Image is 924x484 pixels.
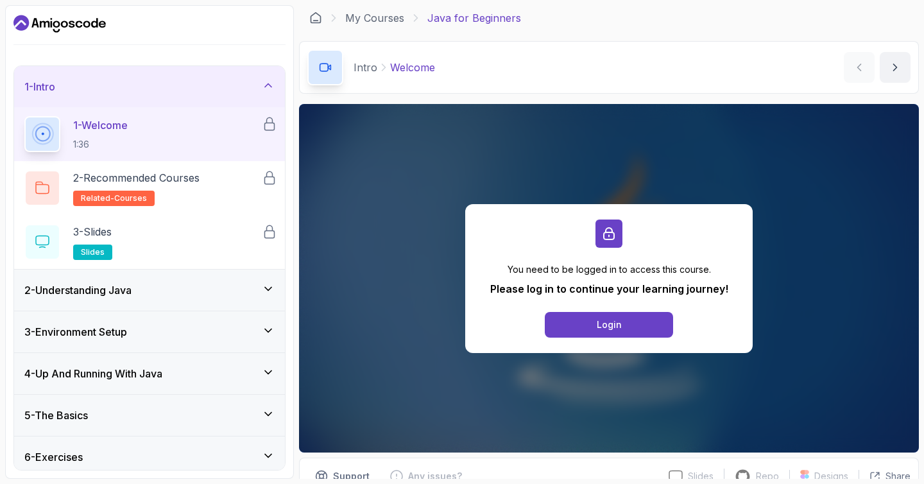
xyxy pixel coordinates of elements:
[345,10,404,26] a: My Courses
[333,470,370,483] p: Support
[14,66,285,107] button: 1-Intro
[545,312,673,338] button: Login
[427,10,521,26] p: Java for Beginners
[814,470,848,483] p: Designs
[24,324,127,340] h3: 3 - Environment Setup
[859,470,911,483] button: Share
[24,408,88,423] h3: 5 - The Basics
[354,60,377,75] p: Intro
[73,117,128,133] p: 1 - Welcome
[24,449,83,465] h3: 6 - Exercises
[880,52,911,83] button: next content
[14,353,285,394] button: 4-Up And Running With Java
[73,224,112,239] p: 3 - Slides
[81,193,147,203] span: related-courses
[14,436,285,478] button: 6-Exercises
[81,247,105,257] span: slides
[490,281,728,297] p: Please log in to continue your learning journey!
[24,116,275,152] button: 1-Welcome1:36
[408,470,462,483] p: Any issues?
[14,311,285,352] button: 3-Environment Setup
[844,52,875,83] button: previous content
[14,270,285,311] button: 2-Understanding Java
[756,470,779,483] p: Repo
[24,282,132,298] h3: 2 - Understanding Java
[13,13,106,34] a: Dashboard
[24,224,275,260] button: 3-Slidesslides
[24,170,275,206] button: 2-Recommended Coursesrelated-courses
[24,366,162,381] h3: 4 - Up And Running With Java
[73,170,200,186] p: 2 - Recommended Courses
[73,138,128,151] p: 1:36
[490,263,728,276] p: You need to be logged in to access this course.
[688,470,714,483] p: Slides
[309,12,322,24] a: Dashboard
[886,470,911,483] p: Share
[597,318,622,331] div: Login
[24,79,55,94] h3: 1 - Intro
[390,60,435,75] p: Welcome
[14,395,285,436] button: 5-The Basics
